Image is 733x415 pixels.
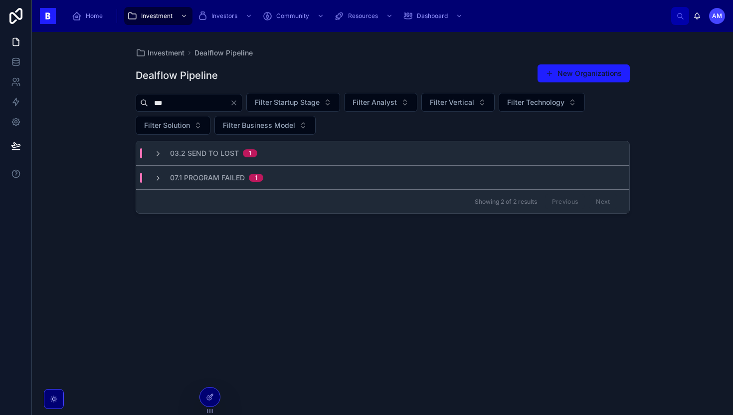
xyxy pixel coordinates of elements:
[124,7,192,25] a: Investment
[400,7,468,25] a: Dashboard
[538,64,630,82] button: New Organizations
[259,7,329,25] a: Community
[144,120,190,130] span: Filter Solution
[344,93,417,112] button: Select Button
[148,48,184,58] span: Investment
[136,116,210,135] button: Select Button
[430,97,474,107] span: Filter Vertical
[194,48,253,58] a: Dealflow Pipeline
[331,7,398,25] a: Resources
[136,48,184,58] a: Investment
[353,97,397,107] span: Filter Analyst
[417,12,448,20] span: Dashboard
[170,173,245,183] span: 07.1 Program Failed
[214,116,316,135] button: Select Button
[475,198,537,206] span: Showing 2 of 2 results
[421,93,495,112] button: Select Button
[141,12,173,20] span: Investment
[230,99,242,107] button: Clear
[348,12,378,20] span: Resources
[69,7,110,25] a: Home
[276,12,309,20] span: Community
[211,12,237,20] span: Investors
[499,93,585,112] button: Select Button
[170,148,239,158] span: 03.2 Send to Lost
[255,97,320,107] span: Filter Startup Stage
[64,5,671,27] div: scrollable content
[86,12,103,20] span: Home
[136,68,218,82] h1: Dealflow Pipeline
[507,97,564,107] span: Filter Technology
[223,120,295,130] span: Filter Business Model
[255,174,257,182] div: 1
[40,8,56,24] img: App logo
[712,12,722,20] span: AM
[246,93,340,112] button: Select Button
[249,149,251,157] div: 1
[194,7,257,25] a: Investors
